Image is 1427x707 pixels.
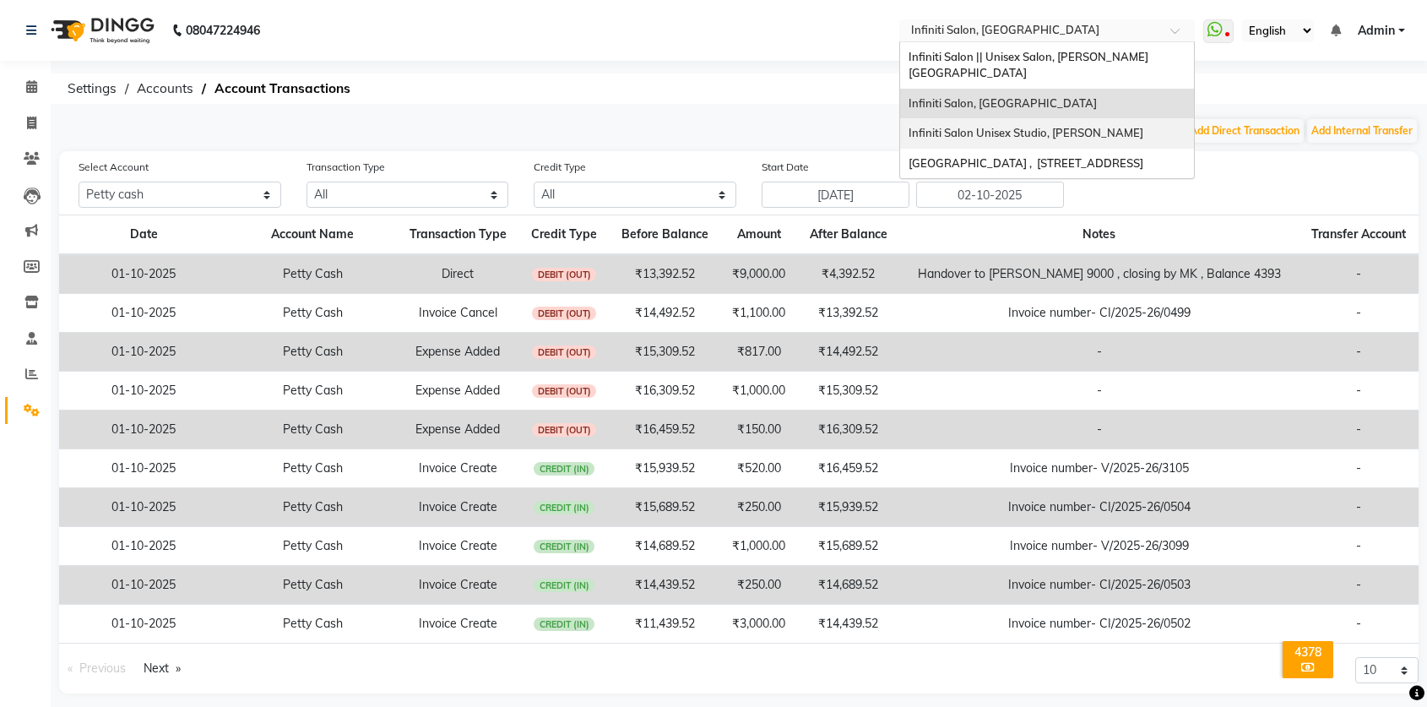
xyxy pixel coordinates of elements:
[797,566,899,605] td: ₹14,689.52
[909,50,1148,80] span: Infiniti Salon || Unisex Salon, [PERSON_NAME][GEOGRAPHIC_DATA]
[79,160,149,175] label: Select Account
[397,333,519,372] td: Expense Added
[534,501,594,514] span: CREDIT (IN)
[532,345,596,359] span: DEBIT (OUT)
[128,73,202,104] span: Accounts
[609,527,720,566] td: ₹14,689.52
[1299,411,1419,449] td: -
[609,449,720,488] td: ₹15,939.52
[609,411,720,449] td: ₹16,459.52
[721,566,798,605] td: ₹250.00
[721,215,798,255] th: Amount
[1299,372,1419,411] td: -
[721,449,798,488] td: ₹520.00
[59,254,228,294] td: 01-10-2025
[721,254,798,294] td: ₹9,000.00
[59,657,726,680] nav: Pagination
[609,215,720,255] th: Before Balance
[534,160,586,175] label: Credit Type
[609,254,720,294] td: ₹13,392.52
[532,268,596,281] span: DEBIT (OUT)
[609,294,720,333] td: ₹14,492.52
[228,372,397,411] td: Petty Cash
[899,215,1299,255] th: Notes
[899,411,1299,449] td: -
[899,449,1299,488] td: Invoice number- V/2025-26/3105
[909,156,1143,170] span: [GEOGRAPHIC_DATA] , [STREET_ADDRESS]
[797,488,899,527] td: ₹15,939.52
[79,661,126,676] span: Previous
[721,488,798,527] td: ₹250.00
[534,462,594,476] span: CREDIT (IN)
[397,566,519,605] td: Invoice Create
[762,182,909,208] input: Start Date
[59,333,228,372] td: 01-10-2025
[899,566,1299,605] td: Invoice number- CI/2025-26/0503
[397,215,519,255] th: Transaction Type
[228,215,397,255] th: Account Name
[797,411,899,449] td: ₹16,309.52
[228,488,397,527] td: Petty Cash
[228,294,397,333] td: Petty Cash
[534,540,594,553] span: CREDIT (IN)
[532,307,596,320] span: DEBIT (OUT)
[797,333,899,372] td: ₹14,492.52
[186,7,260,54] b: 08047224946
[135,657,189,680] a: Next
[1299,527,1419,566] td: -
[397,605,519,644] td: Invoice Create
[1299,254,1419,294] td: -
[519,215,609,255] th: Credit Type
[1299,566,1419,605] td: -
[307,160,385,175] label: Transaction Type
[397,294,519,333] td: Invoice Cancel
[1286,644,1330,660] div: 4378
[1299,449,1419,488] td: -
[1307,119,1417,143] button: Add Internal Transfer
[721,372,798,411] td: ₹1,000.00
[228,527,397,566] td: Petty Cash
[899,605,1299,644] td: Invoice number- CI/2025-26/0502
[1299,605,1419,644] td: -
[721,294,798,333] td: ₹1,100.00
[1299,333,1419,372] td: -
[899,41,1195,180] ng-dropdown-panel: Options list
[909,126,1143,139] span: Infiniti Salon Unisex Studio, [PERSON_NAME]
[59,73,125,104] span: Settings
[797,372,899,411] td: ₹15,309.52
[59,215,228,255] th: Date
[609,605,720,644] td: ₹11,439.52
[228,449,397,488] td: Petty Cash
[59,449,228,488] td: 01-10-2025
[532,384,596,398] span: DEBIT (OUT)
[397,488,519,527] td: Invoice Create
[59,372,228,411] td: 01-10-2025
[721,333,798,372] td: ₹817.00
[909,96,1097,110] span: Infiniti Salon, [GEOGRAPHIC_DATA]
[59,566,228,605] td: 01-10-2025
[1299,488,1419,527] td: -
[397,254,519,294] td: Direct
[1299,215,1419,255] th: Transfer Account
[228,254,397,294] td: Petty Cash
[59,605,228,644] td: 01-10-2025
[721,411,798,449] td: ₹150.00
[609,333,720,372] td: ₹15,309.52
[228,605,397,644] td: Petty Cash
[797,215,899,255] th: After Balance
[397,527,519,566] td: Invoice Create
[721,527,798,566] td: ₹1,000.00
[797,605,899,644] td: ₹14,439.52
[59,527,228,566] td: 01-10-2025
[397,372,519,411] td: Expense Added
[899,488,1299,527] td: Invoice number- CI/2025-26/0504
[206,73,359,104] span: Account Transactions
[899,333,1299,372] td: -
[899,254,1299,294] td: Handover to [PERSON_NAME] 9000 , closing by MK , Balance 4393
[609,488,720,527] td: ₹15,689.52
[534,617,594,631] span: CREDIT (IN)
[1299,294,1419,333] td: -
[899,372,1299,411] td: -
[899,294,1299,333] td: Invoice number- CI/2025-26/0499
[228,411,397,449] td: Petty Cash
